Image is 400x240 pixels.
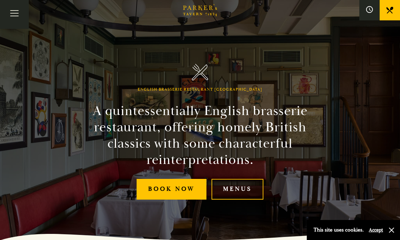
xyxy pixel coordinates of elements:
[388,227,395,234] button: Close and accept
[73,103,327,168] h2: A quintessentially English brasserie restaurant, offering homely British classics with some chara...
[369,227,383,233] button: Accept
[138,87,262,92] h1: English Brasserie Restaurant [GEOGRAPHIC_DATA]
[314,225,364,235] p: This site uses cookies.
[212,179,263,200] a: Menus
[192,64,208,80] img: Parker's Tavern Brasserie Cambridge
[137,179,206,200] a: Book Now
